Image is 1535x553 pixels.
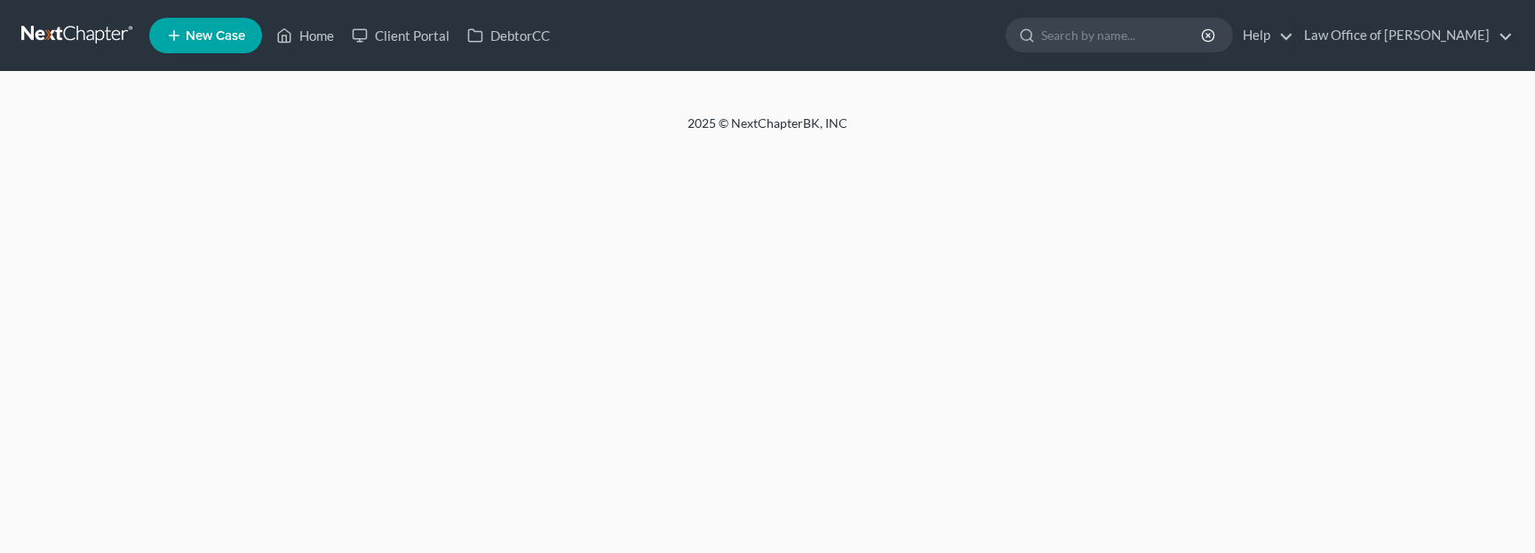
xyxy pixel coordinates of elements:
[186,29,245,43] span: New Case
[1295,20,1513,51] a: Law Office of [PERSON_NAME]
[458,20,559,51] a: DebtorCC
[1234,20,1293,51] a: Help
[343,20,458,51] a: Client Portal
[267,20,343,51] a: Home
[1041,19,1204,51] input: Search by name...
[261,115,1274,146] div: 2025 © NextChapterBK, INC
